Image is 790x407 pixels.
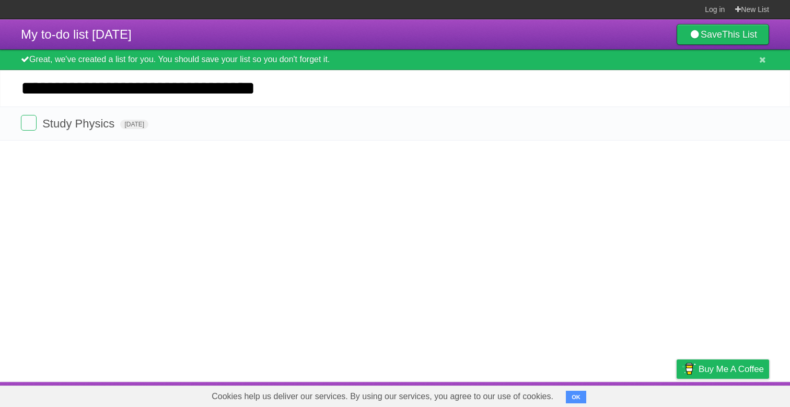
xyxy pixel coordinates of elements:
[682,360,696,378] img: Buy me a coffee
[677,359,769,379] a: Buy me a coffee
[566,391,586,403] button: OK
[201,386,564,407] span: Cookies help us deliver our services. By using our services, you agree to our use of cookies.
[663,385,690,404] a: Privacy
[628,385,650,404] a: Terms
[120,120,148,129] span: [DATE]
[677,24,769,45] a: SaveThis List
[21,27,132,41] span: My to-do list [DATE]
[42,117,117,130] span: Study Physics
[699,360,764,378] span: Buy me a coffee
[572,385,614,404] a: Developers
[703,385,769,404] a: Suggest a feature
[722,29,757,40] b: This List
[538,385,560,404] a: About
[21,115,37,131] label: Done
